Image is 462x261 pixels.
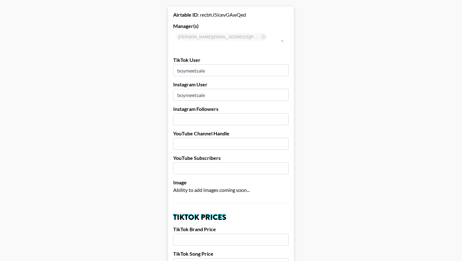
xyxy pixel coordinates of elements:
[173,251,289,257] label: TikTok Song Price
[173,187,250,193] span: Ability to add images coming soon...
[173,57,289,63] label: TikTok User
[173,23,289,29] label: Manager(s)
[173,226,289,232] label: TikTok Brand Price
[173,81,289,88] label: Instagram User
[173,12,289,18] div: recbhJ5icevGAwQed
[173,155,289,161] label: YouTube Subscribers
[173,214,289,221] h2: TikTok Prices
[173,106,289,112] label: Instagram Followers
[173,130,289,137] label: YouTube Channel Handle
[173,179,289,186] label: Image
[173,12,199,18] strong: Airtable ID:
